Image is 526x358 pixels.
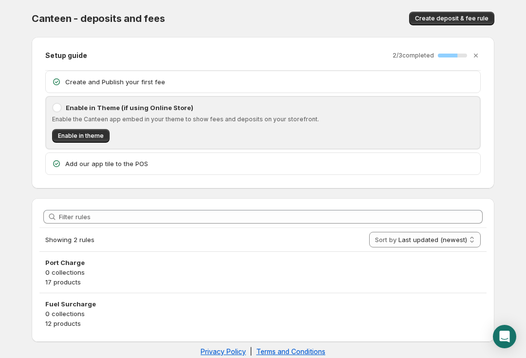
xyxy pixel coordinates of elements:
p: 0 collections [45,309,481,319]
p: 0 collections [45,267,481,277]
button: Enable in theme [52,129,110,143]
h3: Fuel Surcharge [45,299,481,309]
span: Canteen - deposits and fees [32,13,165,24]
a: Privacy Policy [201,347,246,356]
p: Enable the Canteen app embed in your theme to show fees and deposits on your storefront. [52,115,474,123]
span: Create deposit & fee rule [415,15,488,22]
button: Create deposit & fee rule [409,12,494,25]
input: Filter rules [59,210,483,224]
a: Terms and Conditions [256,347,325,356]
p: 12 products [45,319,481,328]
p: Create and Publish your first fee [65,77,474,87]
span: Showing 2 rules [45,236,94,244]
span: | [250,347,252,356]
button: Dismiss setup guide [469,49,483,62]
h3: Port Charge [45,258,481,267]
div: Open Intercom Messenger [493,325,516,348]
p: Add our app tile to the POS [65,159,474,169]
p: Enable in Theme (if using Online Store) [66,103,474,113]
span: Enable in theme [58,132,104,140]
p: 2 / 3 completed [393,52,434,59]
p: 17 products [45,277,481,287]
h2: Setup guide [45,51,87,60]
